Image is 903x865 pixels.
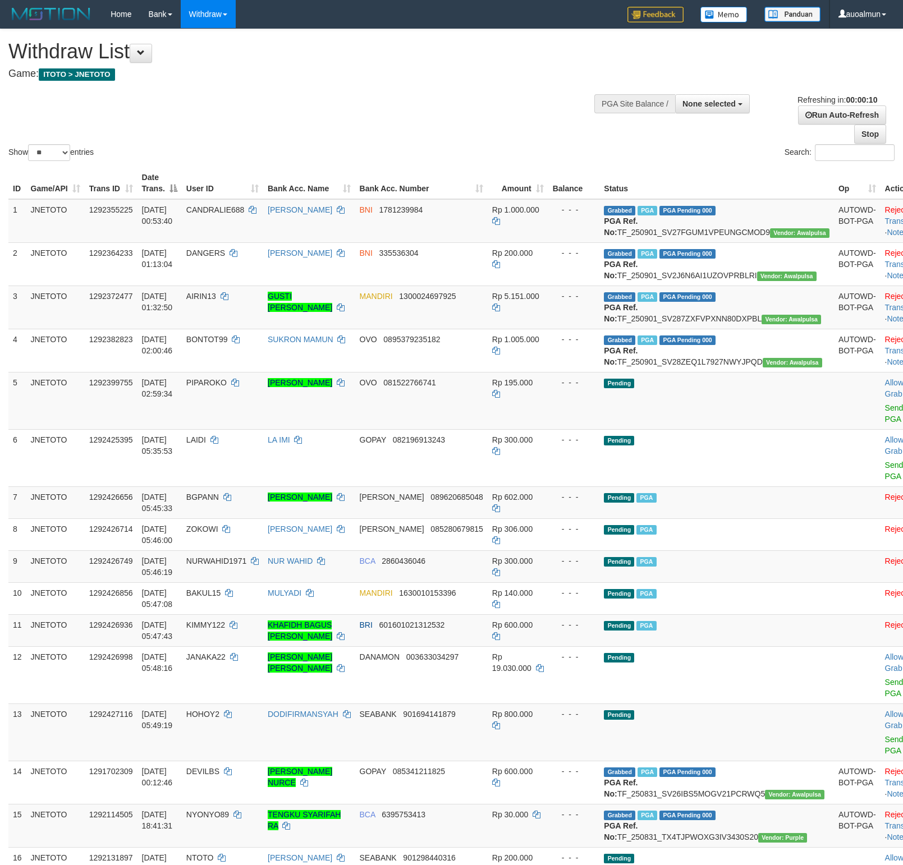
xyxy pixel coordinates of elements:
[8,6,94,22] img: MOTION_logo.png
[834,167,881,199] th: Op: activate to sort column ascending
[8,804,26,847] td: 15
[89,556,133,565] span: 1292426749
[797,95,877,104] span: Refreshing in:
[186,556,246,565] span: NURWAHID1971
[26,804,85,847] td: JNETOTO
[268,588,301,597] a: MULYADI
[186,810,229,819] span: NYONYO89
[142,556,173,577] span: [DATE] 05:46:19
[492,810,529,819] span: Rp 30.000
[142,249,173,269] span: [DATE] 01:13:04
[89,493,133,501] span: 1292426656
[834,242,881,286] td: AUTOWD-BOT-PGA
[599,804,834,847] td: TF_250831_TX4TJPWOXG3IV3430S20
[393,435,445,444] span: Copy 082196913243 to clipboard
[89,620,133,629] span: 1292426936
[26,703,85,761] td: JNETOTO
[26,286,85,329] td: JNETOTO
[142,767,173,787] span: [DATE] 00:12:46
[360,620,373,629] span: BRI
[785,144,895,161] label: Search:
[186,588,221,597] span: BAKUL15
[604,249,635,259] span: Grabbed
[186,767,219,776] span: DEVILBS
[137,167,182,199] th: Date Trans.: activate to sort column descending
[399,588,456,597] span: Copy 1630010153396 to clipboard
[553,291,595,302] div: - - -
[492,524,533,533] span: Rp 306.000
[89,588,133,597] span: 1292426856
[142,652,173,673] span: [DATE] 05:48:16
[834,286,881,329] td: AUTOWD-BOT-PGA
[186,853,214,862] span: NTOTO
[8,167,26,199] th: ID
[406,652,459,661] span: Copy 003633034297 to clipboard
[604,621,634,631] span: Pending
[268,205,332,214] a: [PERSON_NAME]
[379,620,445,629] span: Copy 601601021312532 to clipboard
[604,260,638,280] b: PGA Ref. No:
[26,518,85,550] td: JNETOTO
[604,206,635,215] span: Grabbed
[604,379,634,388] span: Pending
[268,620,332,641] a: KHAFIDH BAGUS [PERSON_NAME]
[186,335,228,344] span: BONTOT99
[89,767,133,776] span: 1291702309
[383,335,440,344] span: Copy 0895379235182 to clipboard
[360,292,393,301] span: MANDIRI
[360,556,375,565] span: BCA
[765,790,824,799] span: Vendor URL: https://service2.1velocity.biz
[8,68,591,80] h4: Game:
[360,378,377,387] span: OVO
[553,334,595,345] div: - - -
[8,486,26,518] td: 7
[659,811,716,820] span: PGA Pending
[604,778,638,798] b: PGA Ref. No:
[638,249,657,259] span: Marked by auoradja
[26,646,85,703] td: JNETOTO
[360,335,377,344] span: OVO
[360,710,397,719] span: SEABANK
[492,205,539,214] span: Rp 1.000.000
[89,205,133,214] span: 1292355225
[26,550,85,582] td: JNETOTO
[846,95,877,104] strong: 00:00:10
[89,810,133,819] span: 1292114505
[186,378,227,387] span: PIPAROKO
[26,167,85,199] th: Game/API: activate to sort column ascending
[403,853,455,862] span: Copy 901298440316 to clipboard
[492,620,533,629] span: Rp 600.000
[360,810,375,819] span: BCA
[393,767,445,776] span: Copy 085341211825 to clipboard
[834,329,881,372] td: AUTOWD-BOT-PGA
[834,761,881,804] td: AUTOWD-BOT-PGA
[186,710,219,719] span: HOHOY2
[553,434,595,445] div: - - -
[8,40,591,63] h1: Withdraw List
[8,582,26,614] td: 10
[26,761,85,804] td: JNETOTO
[659,335,716,345] span: PGA Pending
[604,493,634,503] span: Pending
[382,810,425,819] span: Copy 6395753413 to clipboard
[604,710,634,720] span: Pending
[604,346,638,366] b: PGA Ref. No:
[268,335,333,344] a: SUKRON MAMUN
[8,761,26,804] td: 14
[8,518,26,550] td: 8
[360,205,373,214] span: BNI
[8,242,26,286] td: 2
[89,378,133,387] span: 1292399755
[8,550,26,582] td: 9
[142,292,173,312] span: [DATE] 01:32:50
[142,588,173,609] span: [DATE] 05:47:08
[89,652,133,661] span: 1292426998
[492,652,531,673] span: Rp 19.030.000
[553,523,595,535] div: - - -
[834,199,881,243] td: AUTOWD-BOT-PGA
[604,557,634,567] span: Pending
[604,811,635,820] span: Grabbed
[492,378,533,387] span: Rp 195.000
[382,556,425,565] span: Copy 2860436046 to clipboard
[186,249,225,257] span: DANGERS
